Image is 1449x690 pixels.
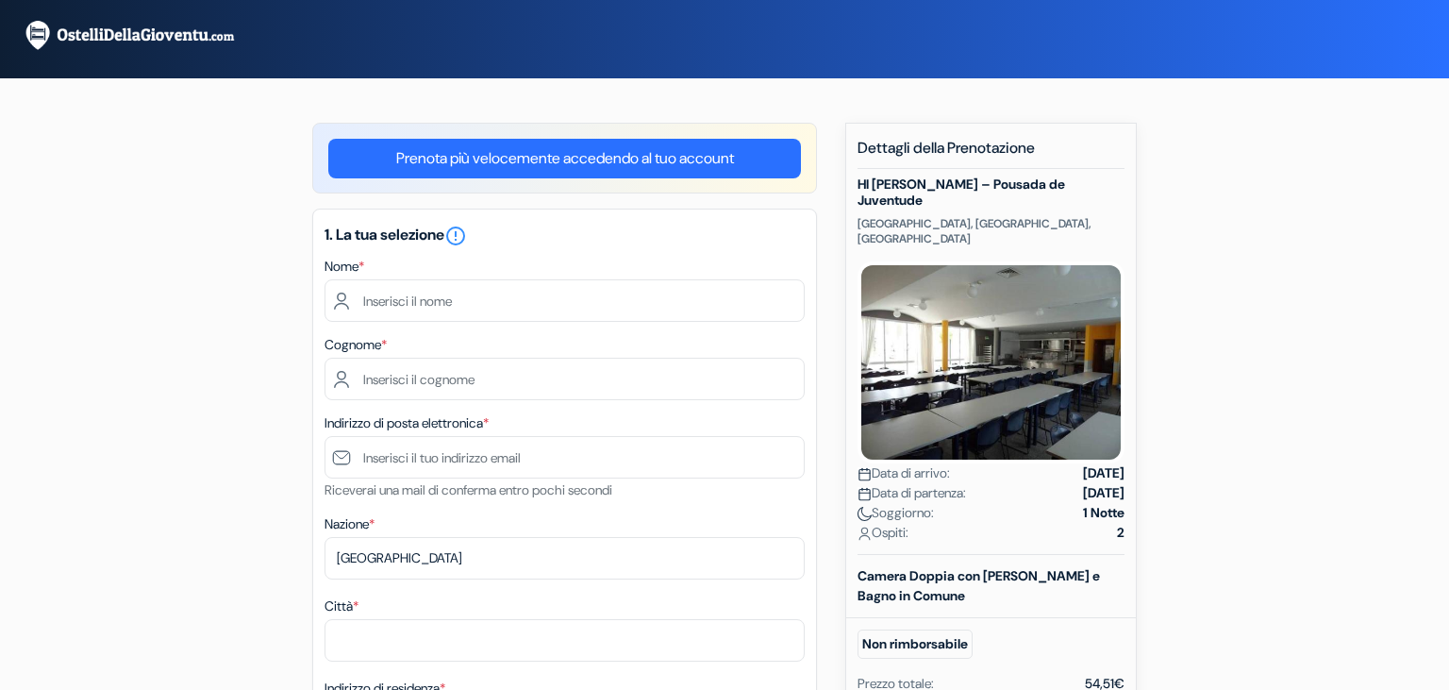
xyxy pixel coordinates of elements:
label: Città [325,597,358,616]
small: Riceverai una mail di conferma entro pochi secondi [325,481,612,498]
b: Camera Doppia con [PERSON_NAME] e Bagno in Comune [858,567,1100,604]
img: calendar.svg [858,467,872,481]
strong: 1 Notte [1083,503,1124,523]
img: moon.svg [858,507,872,521]
img: OstelliDellaGioventu.com [23,19,258,52]
label: Cognome [325,335,387,355]
img: user_icon.svg [858,527,872,541]
input: Inserisci il cognome [325,358,805,400]
strong: [DATE] [1083,483,1124,503]
span: Data di partenza: [858,483,966,503]
label: Nazione [325,514,375,534]
input: Inserisci il tuo indirizzo email [325,436,805,479]
strong: [DATE] [1083,463,1124,483]
span: Data di arrivo: [858,463,950,483]
h5: 1. La tua selezione [325,225,805,247]
span: Ospiti: [858,523,908,543]
small: Non rimborsabile [858,630,973,659]
span: Soggiorno: [858,503,934,523]
label: Indirizzo di posta elettronica [325,413,489,433]
a: Prenota più velocemente accedendo al tuo account [328,139,801,178]
h5: HI [PERSON_NAME] – Pousada de Juventude [858,177,1124,209]
h5: Dettagli della Prenotazione [858,139,1124,169]
input: Inserisci il nome [325,279,805,322]
label: Nome [325,257,364,277]
img: calendar.svg [858,487,872,501]
p: [GEOGRAPHIC_DATA], [GEOGRAPHIC_DATA], [GEOGRAPHIC_DATA] [858,216,1124,246]
i: error_outline [444,225,467,247]
strong: 2 [1117,523,1124,543]
a: error_outline [444,225,467,244]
